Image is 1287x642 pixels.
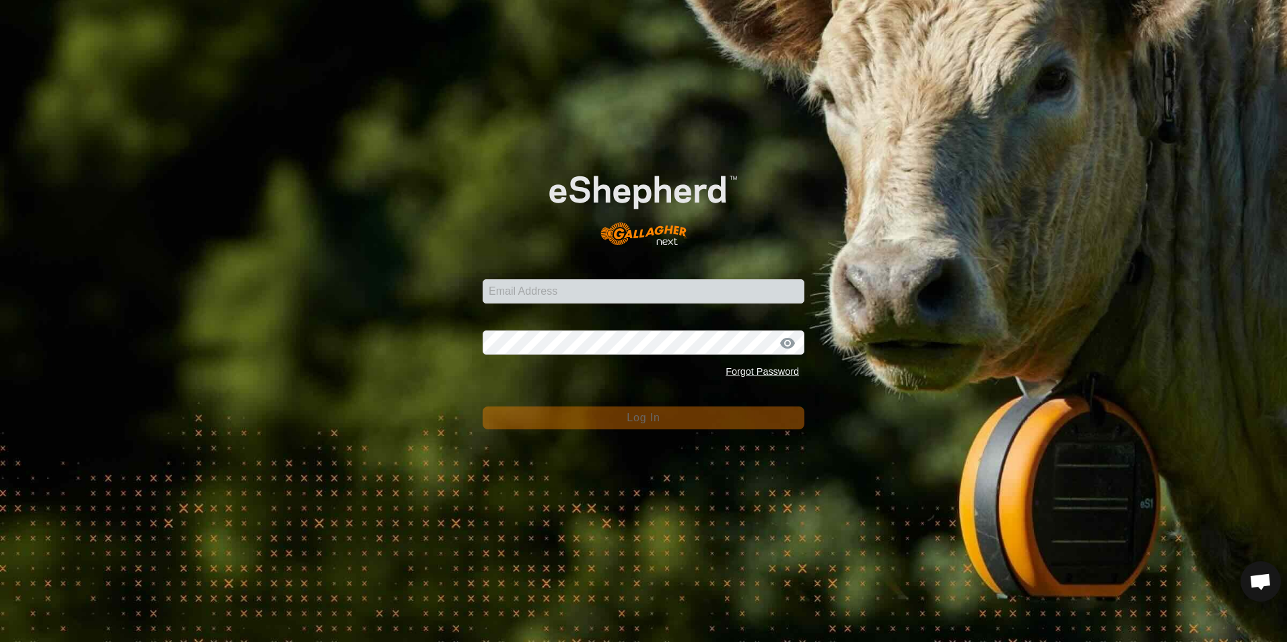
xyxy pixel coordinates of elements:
input: Email Address [483,279,804,304]
div: Open chat [1241,561,1281,602]
span: Log In [627,412,660,423]
a: Forgot Password [726,366,799,377]
img: E-shepherd Logo [515,149,772,258]
button: Log In [483,406,804,429]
